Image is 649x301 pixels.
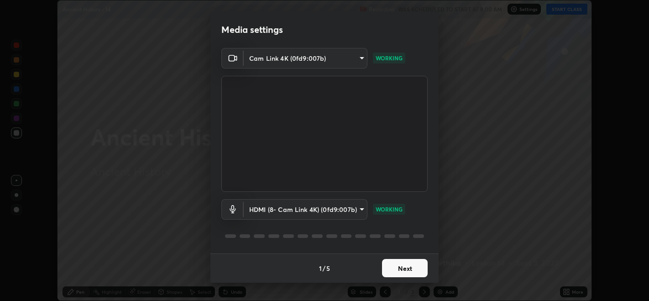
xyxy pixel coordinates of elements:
div: Cam Link 4K (0fd9:007b) [244,48,367,69]
p: WORKING [376,54,403,62]
button: Next [382,259,428,277]
h4: 5 [326,264,330,273]
div: Cam Link 4K (0fd9:007b) [244,199,367,220]
h4: 1 [319,264,322,273]
h4: / [323,264,325,273]
h2: Media settings [221,24,283,36]
p: WORKING [376,205,403,213]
